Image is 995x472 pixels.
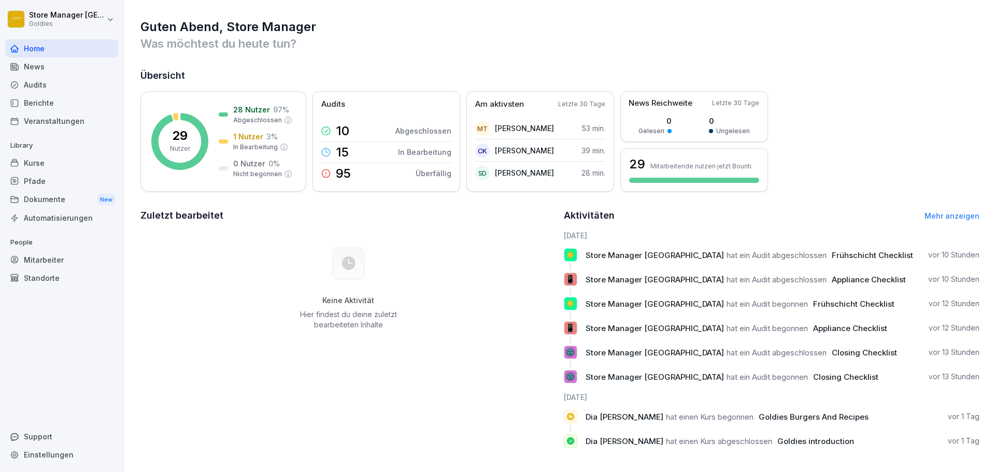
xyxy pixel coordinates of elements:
[586,436,663,446] span: Dia [PERSON_NAME]
[928,274,979,284] p: vor 10 Stunden
[495,123,554,134] p: [PERSON_NAME]
[638,116,672,126] p: 0
[813,372,878,382] span: Closing Checklist
[5,251,118,269] a: Mitarbeiter
[296,309,401,330] p: Hier findest du deine zuletzt bearbeiteten Inhalte
[475,144,490,158] div: CK
[395,125,451,136] p: Abgeschlossen
[475,98,524,110] p: Am aktivsten
[233,116,282,125] p: Abgeschlossen
[5,446,118,464] a: Einstellungen
[564,230,980,241] h6: [DATE]
[712,98,759,108] p: Letzte 30 Tage
[727,275,827,284] span: hat ein Audit abgeschlossen
[296,296,401,305] h5: Keine Aktivität
[727,323,808,333] span: hat ein Audit begonnen
[29,20,105,27] p: Goldies
[759,412,869,422] span: Goldies Burgers And Recipes
[5,172,118,190] a: Pfade
[266,131,278,142] p: 3 %
[928,250,979,260] p: vor 10 Stunden
[5,190,118,209] div: Dokumente
[813,323,887,333] span: Appliance Checklist
[586,323,724,333] span: Store Manager [GEOGRAPHIC_DATA]
[336,167,351,180] p: 95
[650,162,751,170] p: Mitarbeitende nutzen jetzt Bounti
[727,348,827,357] span: hat ein Audit abgeschlossen
[929,371,979,382] p: vor 13 Stunden
[5,154,118,172] a: Kurse
[5,269,118,287] div: Standorte
[140,68,979,83] h2: Übersicht
[233,169,282,179] p: Nicht begonnen
[5,427,118,446] div: Support
[5,39,118,58] a: Home
[929,347,979,357] p: vor 13 Stunden
[170,144,190,153] p: Nutzer
[929,298,979,309] p: vor 12 Stunden
[948,411,979,422] p: vor 1 Tag
[5,58,118,76] a: News
[273,104,289,115] p: 97 %
[416,168,451,179] p: Überfällig
[475,166,490,180] div: SD
[29,11,105,20] p: Store Manager [GEOGRAPHIC_DATA]
[233,158,265,169] p: 0 Nutzer
[5,112,118,130] a: Veranstaltungen
[727,250,827,260] span: hat ein Audit abgeschlossen
[586,299,724,309] span: Store Manager [GEOGRAPHIC_DATA]
[832,275,906,284] span: Appliance Checklist
[398,147,451,158] p: In Bearbeitung
[565,321,575,335] p: 📱
[140,208,557,223] h2: Zuletzt bearbeitet
[638,126,664,136] p: Gelesen
[586,372,724,382] span: Store Manager [GEOGRAPHIC_DATA]
[558,99,605,109] p: Letzte 30 Tage
[565,345,575,360] p: 🌚
[925,211,979,220] a: Mehr anzeigen
[5,234,118,251] p: People
[666,412,754,422] span: hat einen Kurs begonnen
[5,76,118,94] a: Audits
[565,369,575,384] p: 🌚
[5,137,118,154] p: Library
[629,155,645,173] h3: 29
[586,250,724,260] span: Store Manager [GEOGRAPHIC_DATA]
[495,167,554,178] p: [PERSON_NAME]
[565,272,575,287] p: 📱
[475,121,490,136] div: MT
[233,131,263,142] p: 1 Nutzer
[586,412,663,422] span: Dia [PERSON_NAME]
[233,104,270,115] p: 28 Nutzer
[929,323,979,333] p: vor 12 Stunden
[581,145,605,156] p: 39 min.
[581,167,605,178] p: 28 min.
[832,348,897,357] span: Closing Checklist
[268,158,280,169] p: 0 %
[582,123,605,134] p: 53 min.
[813,299,894,309] span: Frühschicht Checklist
[727,299,808,309] span: hat ein Audit begonnen
[336,125,349,137] p: 10
[233,142,278,152] p: In Bearbeitung
[948,436,979,446] p: vor 1 Tag
[564,208,615,223] h2: Aktivitäten
[97,194,115,206] div: New
[140,35,979,52] p: Was möchtest du heute tun?
[5,209,118,227] a: Automatisierungen
[5,94,118,112] a: Berichte
[716,126,750,136] p: Ungelesen
[629,97,692,109] p: News Reichweite
[336,146,349,159] p: 15
[709,116,750,126] p: 0
[777,436,854,446] span: Goldies introduction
